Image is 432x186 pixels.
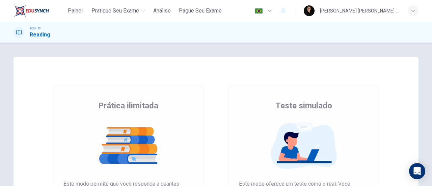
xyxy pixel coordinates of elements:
[304,5,315,16] img: Profile picture
[320,7,400,15] div: [PERSON_NAME] [PERSON_NAME] [PERSON_NAME]
[68,7,83,15] span: Painel
[13,4,49,18] img: EduSynch logo
[179,7,222,15] span: Pague Seu Exame
[64,5,86,17] button: Painel
[275,100,332,111] span: Teste simulado
[409,163,425,179] div: Open Intercom Messenger
[30,26,40,31] span: TOEFL®
[151,5,173,17] button: Análise
[91,7,139,15] span: Pratique seu exame
[176,5,224,17] button: Pague Seu Exame
[30,31,50,39] h1: Reading
[89,5,148,17] button: Pratique seu exame
[254,8,263,14] img: pt
[13,4,64,18] a: EduSynch logo
[98,100,158,111] span: Prática ilimitada
[153,7,171,15] span: Análise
